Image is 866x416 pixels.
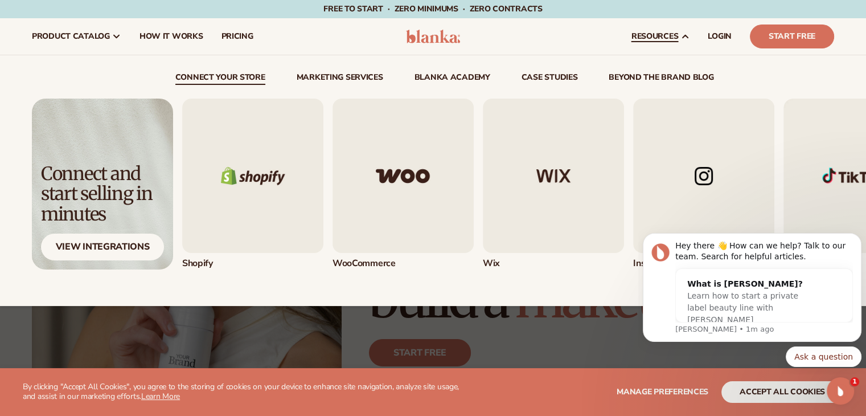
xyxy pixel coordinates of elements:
[721,381,843,403] button: accept all cookies
[633,99,774,253] img: Instagram logo.
[633,99,774,270] a: Instagram logo. Instagram
[32,32,110,41] span: product catalog
[323,3,542,14] span: Free to start · ZERO minimums · ZERO contracts
[638,223,866,374] iframe: Intercom notifications message
[182,258,323,270] div: Shopify
[212,18,262,55] a: pricing
[617,381,708,403] button: Manage preferences
[609,74,713,85] a: beyond the brand blog
[483,258,624,270] div: Wix
[483,99,624,253] img: Wix logo.
[333,99,474,253] img: Woo commerce logo.
[827,377,854,405] iframe: Intercom live chat
[333,99,474,270] div: 2 / 5
[622,18,699,55] a: resources
[221,32,253,41] span: pricing
[182,99,323,253] img: Shopify logo.
[631,32,678,41] span: resources
[633,258,774,270] div: Instagram
[130,18,212,55] a: How It Works
[406,30,460,43] img: logo
[32,99,173,270] img: Light background with shadow.
[333,99,474,270] a: Woo commerce logo. WooCommerce
[41,234,164,260] div: View Integrations
[141,391,180,402] a: Learn More
[333,258,474,270] div: WooCommerce
[850,377,859,386] span: 1
[483,99,624,270] div: 3 / 5
[750,25,834,48] a: Start Free
[182,99,323,270] a: Shopify logo. Shopify
[297,74,383,85] a: Marketing services
[182,99,323,270] div: 1 / 5
[483,99,624,270] a: Wix logo. Wix
[708,32,732,41] span: LOGIN
[23,382,472,402] p: By clicking "Accept All Cookies", you agree to the storing of cookies on your device to enhance s...
[522,74,578,85] a: case studies
[699,18,741,55] a: LOGIN
[633,99,774,270] div: 4 / 5
[41,164,164,225] div: Connect and start selling in minutes
[175,74,265,85] a: connect your store
[32,99,173,270] a: Light background with shadow. Connect and start selling in minutes View Integrations
[23,18,130,55] a: product catalog
[414,74,490,85] a: Blanka Academy
[139,32,203,41] span: How It Works
[617,386,708,397] span: Manage preferences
